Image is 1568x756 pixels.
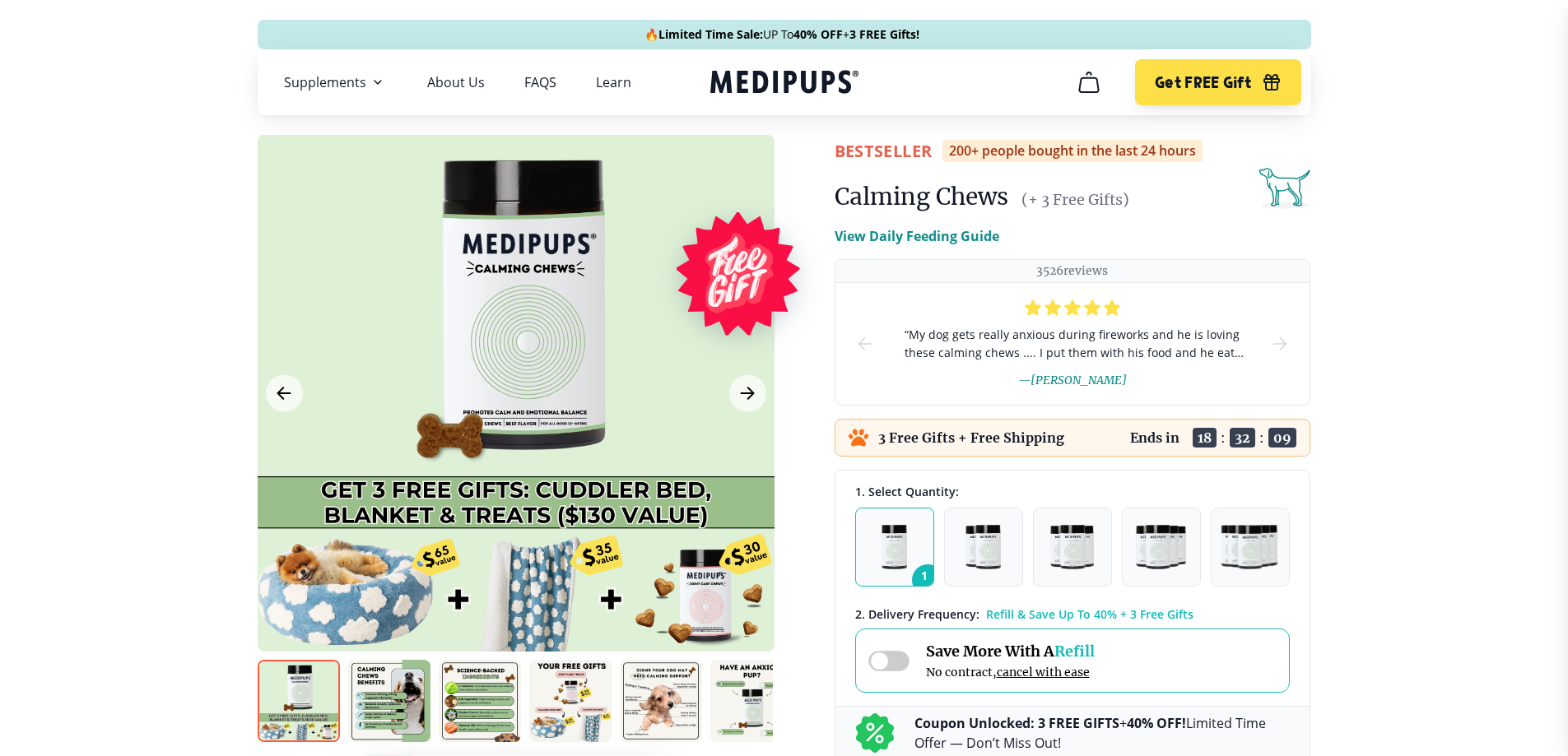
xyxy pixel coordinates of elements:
span: — [PERSON_NAME] [1018,373,1127,387]
span: 09 [1268,428,1296,448]
a: FAQS [524,74,556,90]
button: prev-slide [855,283,875,405]
h1: Calming Chews [835,182,1008,211]
img: Calming Chews | Natural Dog Supplements [529,660,612,742]
span: Refill [1054,642,1095,661]
span: No contract, [926,665,1095,679]
img: Pack of 1 - Natural Dog Supplements [882,525,907,569]
div: 1. Select Quantity: [855,484,1290,499]
button: Get FREE Gift [1135,59,1300,105]
img: Calming Chews | Natural Dog Supplements [439,660,521,742]
span: (+ 3 Free Gifts) [1021,190,1129,209]
p: 3 Free Gifts + Free Shipping [878,429,1064,446]
a: About Us [427,74,485,90]
button: next-slide [1270,283,1290,405]
button: Next Image [729,375,766,412]
span: Save More With A [926,642,1095,661]
span: 32 [1230,428,1255,448]
img: Pack of 5 - Natural Dog Supplements [1221,525,1280,569]
span: 2 . Delivery Frequency: [855,606,979,622]
span: : [1259,429,1264,446]
button: Supplements [284,72,388,92]
span: Refill & Save Up To 40% + 3 Free Gifts [986,606,1193,622]
img: Calming Chews | Natural Dog Supplements [620,660,702,742]
p: 3526 reviews [1036,263,1108,279]
b: 40% OFF! [1127,714,1186,732]
b: Coupon Unlocked: 3 FREE GIFTS [914,714,1119,732]
span: : [1221,429,1226,446]
span: 18 [1193,428,1217,448]
span: 🔥 UP To + [644,26,919,43]
button: cart [1069,63,1109,102]
span: Get FREE Gift [1155,73,1251,92]
span: “ My dog gets really anxious during fireworks and he is loving these calming chews .... I put the... [901,326,1244,362]
p: + Limited Time Offer — Don’t Miss Out! [914,713,1290,753]
a: Medipups [710,67,858,100]
button: 1 [855,508,934,587]
button: Previous Image [266,375,303,412]
a: Learn [596,74,631,90]
span: BestSeller [835,140,933,162]
span: 1 [912,564,943,596]
p: View Daily Feeding Guide [835,226,999,246]
span: Supplements [284,74,366,90]
img: Pack of 4 - Natural Dog Supplements [1136,525,1186,569]
img: Calming Chews | Natural Dog Supplements [258,660,340,742]
img: Pack of 3 - Natural Dog Supplements [1050,525,1093,569]
img: Calming Chews | Natural Dog Supplements [348,660,430,742]
img: Pack of 2 - Natural Dog Supplements [965,525,1000,569]
p: Ends in [1130,429,1179,446]
div: 200+ people bought in the last 24 hours [942,140,1203,162]
span: cancel with ease [997,665,1090,679]
img: Calming Chews | Natural Dog Supplements [710,660,793,742]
